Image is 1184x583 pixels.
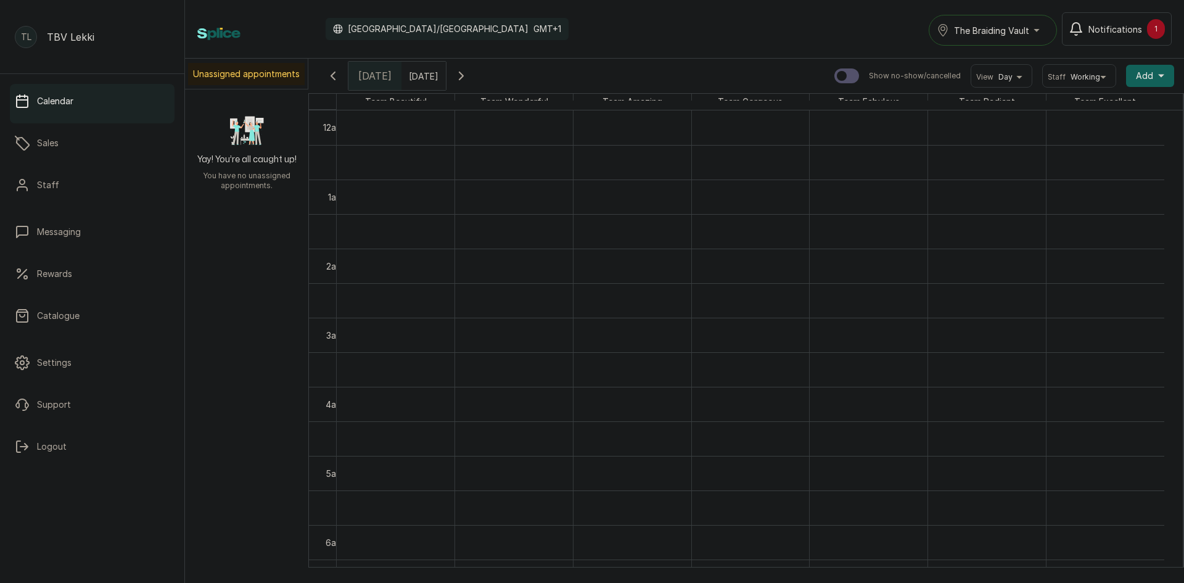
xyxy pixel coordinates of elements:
button: Add [1126,65,1174,87]
p: Rewards [37,268,72,280]
a: Catalogue [10,299,175,333]
p: Logout [37,440,67,453]
div: 1 [1147,19,1165,39]
a: Settings [10,345,175,380]
span: Add [1136,70,1153,82]
span: Working [1071,72,1100,82]
span: Staff [1048,72,1066,82]
p: Messaging [37,226,81,238]
span: Team Wonderful [478,94,551,109]
a: Messaging [10,215,175,249]
p: TL [21,31,31,43]
button: ViewDay [976,72,1027,82]
a: Sales [10,126,175,160]
span: Team Beautiful [363,94,429,109]
p: You have no unassigned appointments. [192,171,301,191]
span: The Braiding Vault [954,24,1029,37]
p: Support [37,399,71,411]
div: 6am [323,536,345,549]
a: Rewards [10,257,175,291]
div: [DATE] [348,62,401,90]
span: Notifications [1088,23,1142,36]
p: GMT+1 [533,23,561,35]
div: 4am [323,398,345,411]
span: Team Radiant [956,94,1017,109]
span: Team Excellent [1072,94,1138,109]
button: StaffWorking [1048,72,1111,82]
span: [DATE] [358,68,392,83]
button: Logout [10,429,175,464]
p: Catalogue [37,310,80,322]
a: Staff [10,168,175,202]
h2: Yay! You’re all caught up! [197,154,297,166]
span: View [976,72,993,82]
span: Team Fabulous [836,94,902,109]
p: TBV Lekki [47,30,94,44]
p: Sales [37,137,59,149]
button: Notifications1 [1062,12,1172,46]
span: Day [998,72,1013,82]
p: Unassigned appointments [188,63,305,85]
p: Show no-show/cancelled [869,71,961,81]
p: Settings [37,357,72,369]
div: 1am [326,191,345,204]
a: Support [10,387,175,422]
span: Team Amazing [600,94,665,109]
p: Staff [37,179,59,191]
p: Calendar [37,95,73,107]
div: 2am [324,260,345,273]
p: [GEOGRAPHIC_DATA]/[GEOGRAPHIC_DATA] [348,23,528,35]
div: 12am [321,121,345,134]
div: 5am [323,467,345,480]
div: 3am [324,329,345,342]
button: The Braiding Vault [929,15,1057,46]
span: Team Gorgeous [715,94,785,109]
a: Calendar [10,84,175,118]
